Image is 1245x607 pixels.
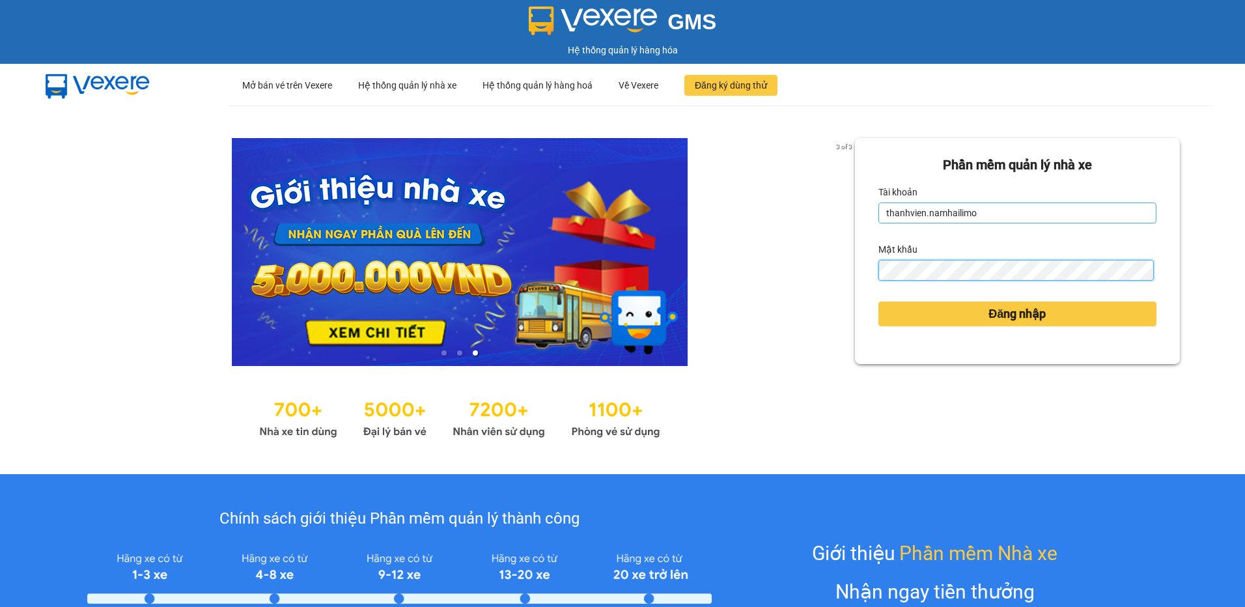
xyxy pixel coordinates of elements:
div: Phần mềm quản lý nhà xe [878,155,1156,175]
div: Về Vexere [619,64,658,106]
input: Tài khoản [878,203,1156,223]
div: Mở bán vé trên Vexere [242,64,332,106]
div: Hệ thống quản lý hàng hoá [483,64,593,106]
input: Mật khẩu [878,260,1154,281]
span: GMS [667,10,716,34]
p: 3 of 3 [832,138,855,155]
div: Hệ thống quản lý nhà xe [358,64,456,106]
span: Đăng ký dùng thử [695,78,767,92]
li: slide item 3 [473,350,478,356]
label: Mật khẩu [878,239,917,260]
li: slide item 2 [457,350,462,356]
div: Chính sách giới thiệu Phần mềm quản lý thành công [87,507,712,531]
img: Statistics.png [259,392,660,442]
li: slide item 1 [441,350,447,356]
img: logo 2 [529,7,658,35]
button: previous slide / item [65,138,83,366]
button: Đăng ký dùng thử [684,75,777,96]
button: Đăng nhập [878,302,1156,326]
div: Nhận ngay tiền thưởng [835,576,1035,607]
span: Phần mềm Nhà xe [899,538,1057,569]
span: Đăng nhập [988,305,1046,323]
img: mbUUG5Q.png [33,64,163,107]
a: GMS [529,20,717,30]
button: next slide / item [837,138,855,366]
div: Hệ thống quản lý hàng hóa [3,43,1242,57]
div: Giới thiệu [812,538,1057,569]
label: Tài khoản [878,182,917,203]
